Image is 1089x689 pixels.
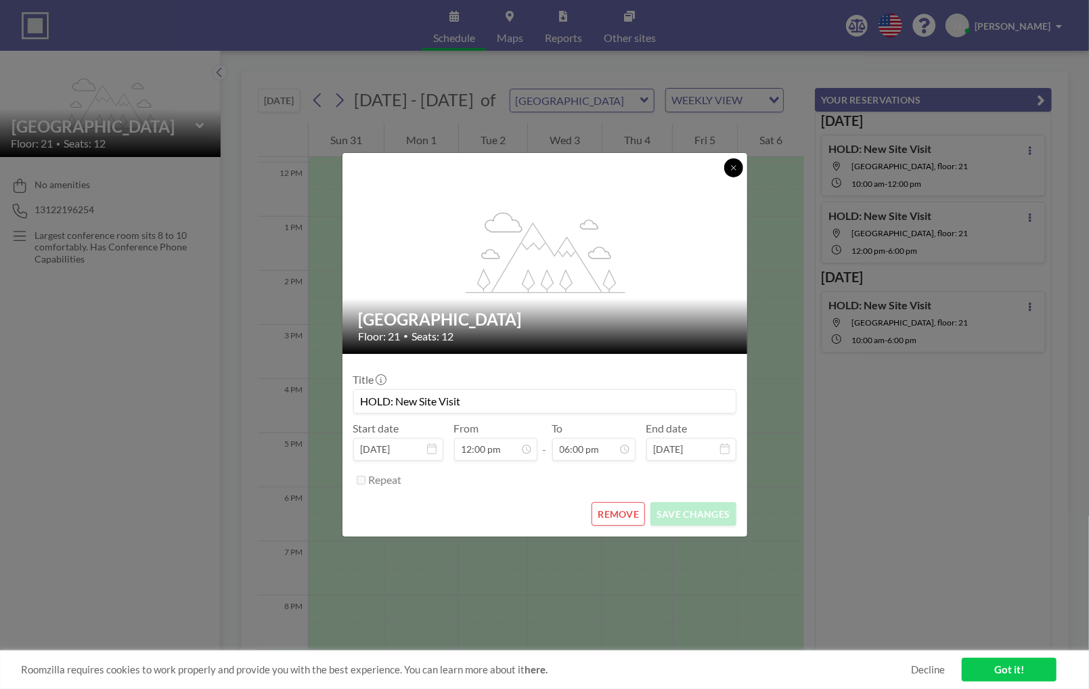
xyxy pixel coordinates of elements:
g: flex-grow: 1.2; [465,211,625,292]
label: Start date [353,422,399,435]
span: - [543,426,547,456]
span: Floor: 21 [359,330,401,343]
label: Repeat [369,473,402,487]
input: (No title) [354,390,736,413]
a: here. [525,663,548,675]
button: SAVE CHANGES [650,502,736,526]
span: • [404,331,409,341]
span: Roomzilla requires cookies to work properly and provide you with the best experience. You can lea... [21,663,911,676]
span: Seats: 12 [412,330,454,343]
button: REMOVE [592,502,645,526]
label: To [552,422,563,435]
h2: [GEOGRAPHIC_DATA] [359,309,732,330]
label: Title [353,373,385,386]
label: End date [646,422,688,435]
label: From [454,422,479,435]
a: Got it! [962,658,1057,682]
a: Decline [911,663,945,676]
